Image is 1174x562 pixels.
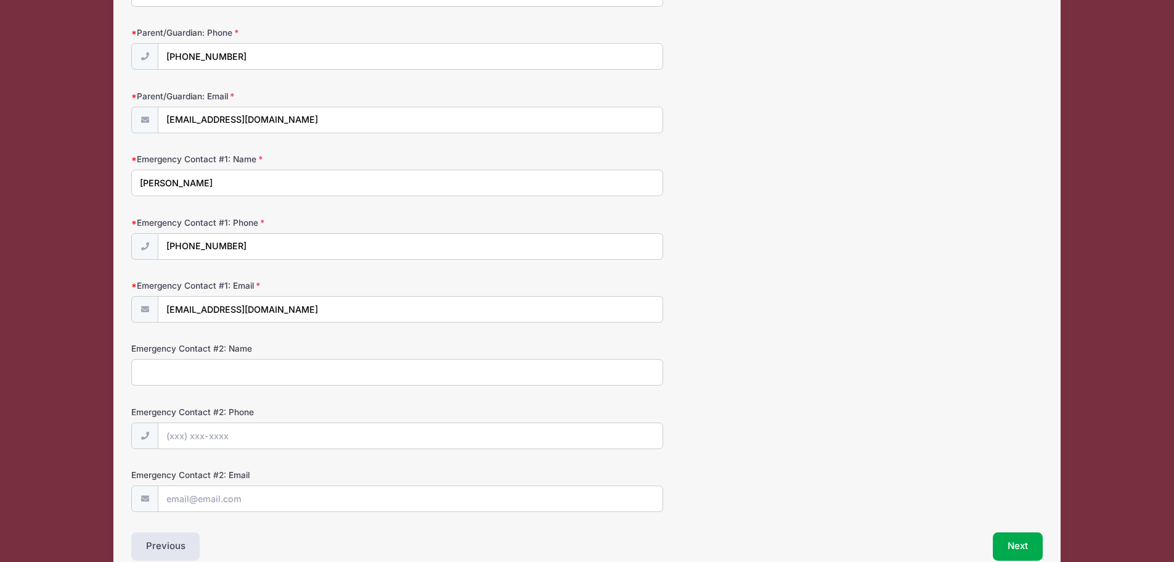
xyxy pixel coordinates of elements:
label: Emergency Contact #2: Name [131,342,435,355]
label: Emergency Contact #1: Name [131,153,435,165]
label: Emergency Contact #1: Phone [131,217,435,229]
input: email@email.com [158,296,663,323]
button: Next [993,532,1043,561]
input: email@email.com [158,107,663,133]
label: Parent/Guardian: Email [131,90,435,102]
input: (xxx) xxx-xxxx [158,423,663,449]
label: Emergency Contact #2: Phone [131,406,435,418]
label: Emergency Contact #2: Email [131,469,435,481]
input: email@email.com [158,486,663,512]
input: (xxx) xxx-xxxx [158,43,663,70]
label: Parent/Guardian: Phone [131,27,435,39]
input: (xxx) xxx-xxxx [158,233,663,260]
button: Previous [131,532,200,561]
label: Emergency Contact #1: Email [131,279,435,292]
